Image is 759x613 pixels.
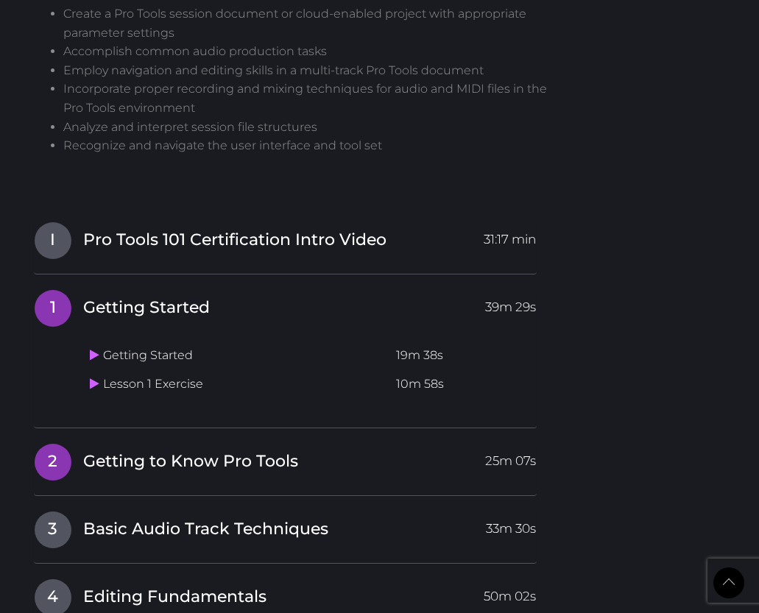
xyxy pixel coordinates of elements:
[83,450,298,473] span: Getting to Know Pro Tools
[83,518,328,541] span: Basic Audio Track Techniques
[34,222,537,252] a: IPro Tools 101 Certification Intro Video31:17 min
[83,229,386,252] span: Pro Tools 101 Certification Intro Video
[63,136,548,155] li: Recognize and navigate the user interface and tool set
[83,586,266,609] span: Editing Fundamentals
[83,297,210,319] span: Getting Started
[35,290,71,327] span: 1
[63,42,548,61] li: Accomplish common audio production tasks
[390,341,537,370] td: 19m 38s
[35,444,71,481] span: 2
[34,289,537,320] a: 1Getting Started39m 29s
[486,511,536,538] span: 33m 30s
[484,579,536,606] span: 50m 02s
[485,444,536,470] span: 25m 07s
[35,222,71,259] span: I
[34,443,537,474] a: 2Getting to Know Pro Tools25m 07s
[34,511,537,542] a: 3Basic Audio Track Techniques33m 30s
[485,290,536,316] span: 39m 29s
[84,341,391,370] td: Getting Started
[484,222,536,249] span: 31:17 min
[713,567,744,598] a: Back to Top
[63,4,548,42] li: Create a Pro Tools session document or cloud-enabled project with appropriate parameter settings
[63,79,548,117] li: Incorporate proper recording and mixing techniques for audio and MIDI files in the Pro Tools envi...
[63,61,548,80] li: Employ navigation and editing skills in a multi-track Pro Tools document
[84,370,391,399] td: Lesson 1 Exercise
[63,118,548,137] li: Analyze and interpret session file structures
[390,370,537,399] td: 10m 58s
[34,578,537,609] a: 4Editing Fundamentals50m 02s
[35,511,71,548] span: 3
